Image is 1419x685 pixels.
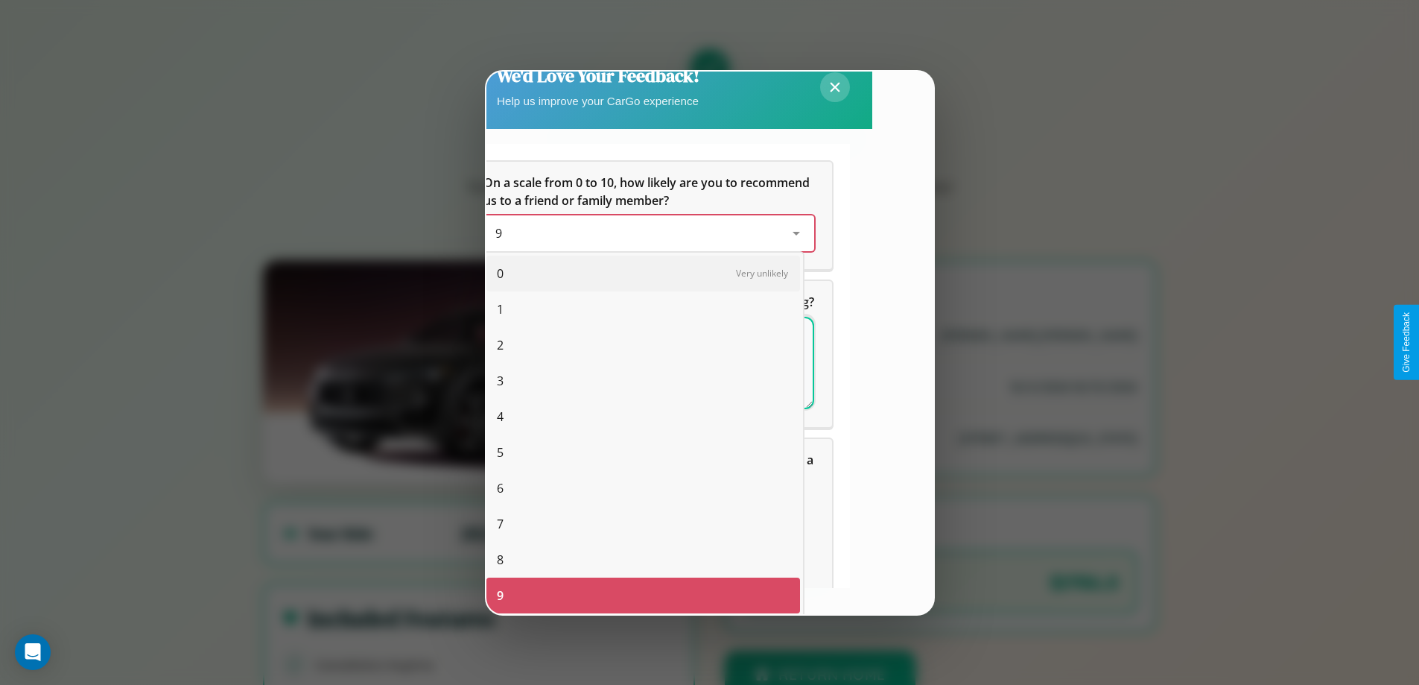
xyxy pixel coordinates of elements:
[486,578,800,613] div: 9
[497,91,699,111] p: Help us improve your CarGo experience
[497,479,504,497] span: 6
[486,435,800,470] div: 5
[483,174,813,209] span: On a scale from 0 to 10, how likely are you to recommend us to a friend or family member?
[486,399,800,435] div: 4
[483,174,814,209] h5: On a scale from 0 to 10, how likely are you to recommend us to a friend or family member?
[497,515,504,533] span: 7
[1401,312,1412,373] div: Give Feedback
[486,256,800,291] div: 0
[736,267,788,280] span: Very unlikely
[483,294,814,310] span: What can we do to make your experience more satisfying?
[486,291,800,327] div: 1
[497,443,504,461] span: 5
[497,336,504,354] span: 2
[15,634,51,670] div: Open Intercom Messenger
[497,587,504,604] span: 9
[483,215,814,251] div: On a scale from 0 to 10, how likely are you to recommend us to a friend or family member?
[466,162,832,269] div: On a scale from 0 to 10, how likely are you to recommend us to a friend or family member?
[486,506,800,542] div: 7
[486,470,800,506] div: 6
[486,363,800,399] div: 3
[497,63,699,88] h2: We'd Love Your Feedback!
[486,613,800,649] div: 10
[483,452,816,486] span: Which of the following features do you value the most in a vehicle?
[497,408,504,426] span: 4
[497,300,504,318] span: 1
[495,225,502,242] span: 9
[486,327,800,363] div: 2
[497,372,504,390] span: 3
[497,551,504,569] span: 8
[497,265,504,282] span: 0
[486,542,800,578] div: 8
